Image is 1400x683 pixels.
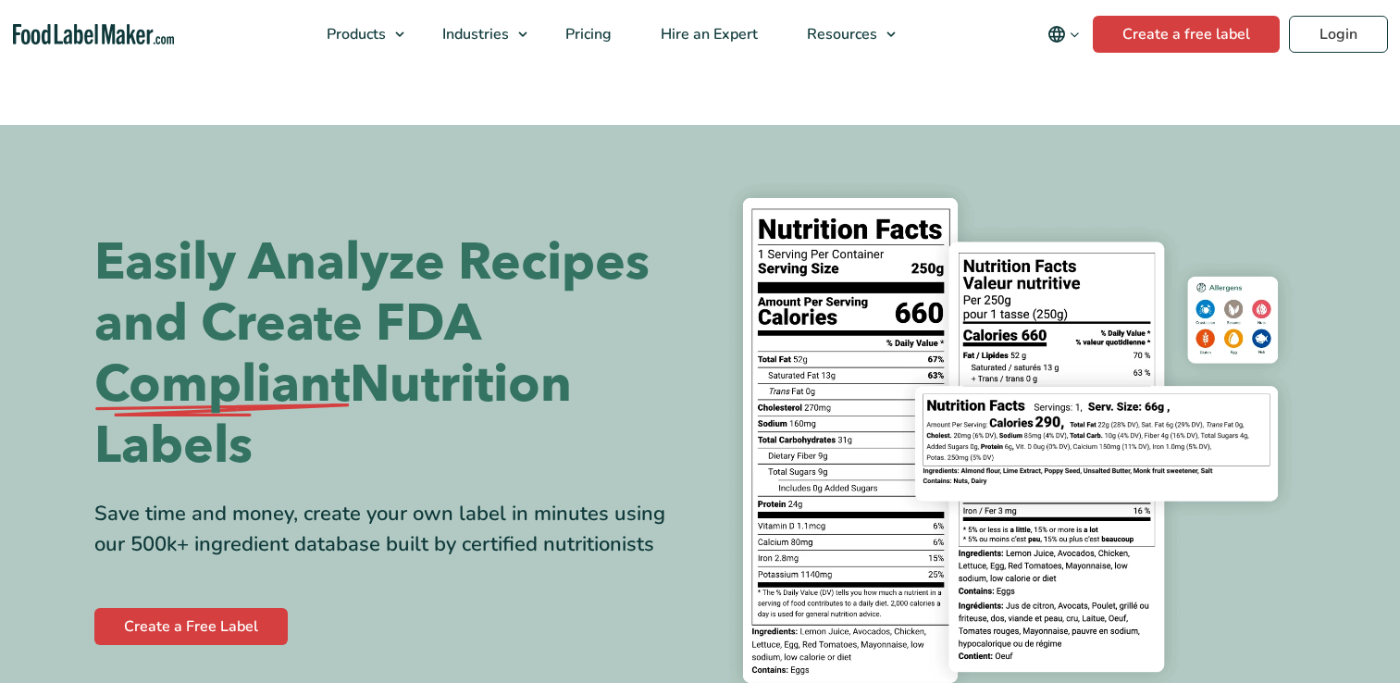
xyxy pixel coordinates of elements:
[321,24,388,44] span: Products
[1093,16,1280,53] a: Create a free label
[94,499,687,560] div: Save time and money, create your own label in minutes using our 500k+ ingredient database built b...
[13,24,175,45] a: Food Label Maker homepage
[1035,16,1093,53] button: Change language
[655,24,760,44] span: Hire an Expert
[94,232,687,477] h1: Easily Analyze Recipes and Create FDA Nutrition Labels
[437,24,511,44] span: Industries
[801,24,879,44] span: Resources
[94,354,350,416] span: Compliant
[1289,16,1388,53] a: Login
[94,608,288,645] a: Create a Free Label
[560,24,613,44] span: Pricing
